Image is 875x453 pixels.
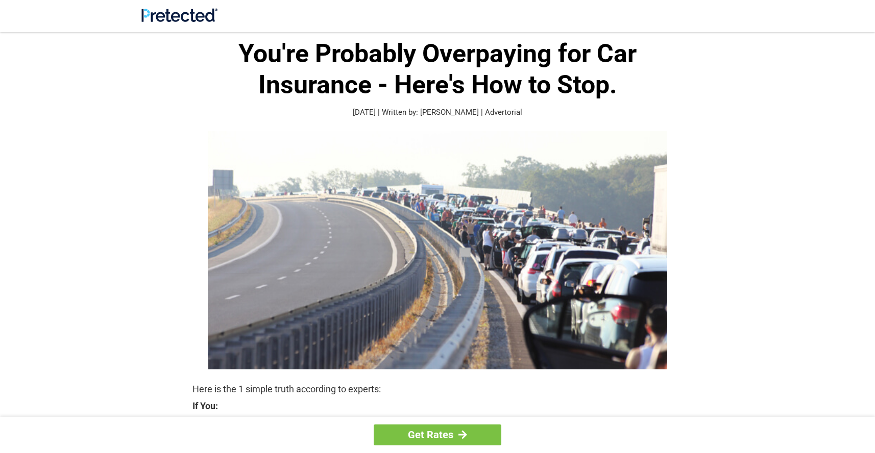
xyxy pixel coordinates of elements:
img: Site Logo [141,8,217,22]
h1: You're Probably Overpaying for Car Insurance - Here's How to Stop. [192,38,683,100]
a: Get Rates [374,424,501,445]
p: [DATE] | Written by: [PERSON_NAME] | Advertorial [192,107,683,118]
strong: Are Currently Insured [202,416,683,430]
strong: If You: [192,401,683,411]
p: Here is the 1 simple truth according to experts: [192,382,683,396]
a: Site Logo [141,14,217,24]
